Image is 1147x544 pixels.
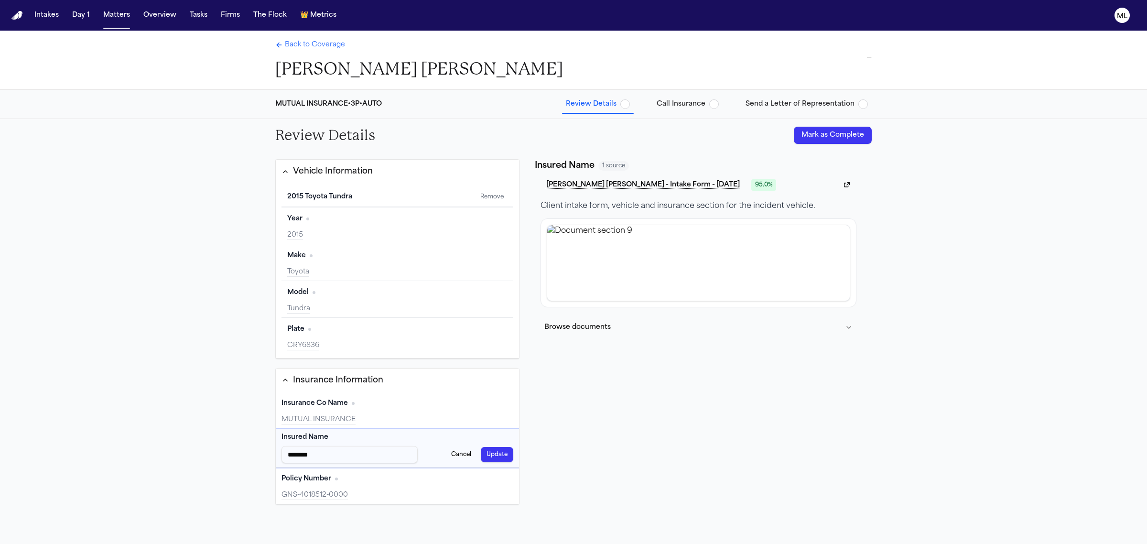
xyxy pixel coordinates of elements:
button: Review Details [562,96,634,113]
span: 95.0 % [751,179,776,191]
div: Vehicle Information [293,165,373,178]
span: Insured Name [281,433,328,442]
div: View document section 9 [547,225,850,301]
button: Matters [99,7,134,24]
button: Tasks [186,7,211,24]
div: GNS-4018512-0000 [281,490,513,500]
div: Insurance Information [293,374,383,387]
button: Insurance Information [276,369,519,392]
div: Policy Number (required) [276,468,519,504]
h1: [PERSON_NAME] [PERSON_NAME] [275,58,563,80]
button: Vehicle Information [276,160,519,184]
button: Overview [140,7,180,24]
div: Tundra [287,304,508,314]
button: Intakes [31,7,63,24]
span: Review Details [566,99,617,109]
button: Mark as Complete [794,127,872,144]
div: Plate (required) [281,318,513,354]
div: Toyota [287,267,508,277]
span: Make [287,251,306,261]
button: Call Insurance [653,96,723,113]
span: No citation [308,328,311,331]
span: 1 source [598,161,629,171]
img: Finch Logo [11,11,23,20]
span: Back to Coverage [285,40,345,50]
span: Plate [287,325,304,334]
button: Open document viewer [837,178,856,192]
span: Year [287,214,303,224]
button: Remove [476,191,508,203]
div: Insured Name (required) [276,429,519,468]
button: Send a Letter of Representation [742,96,872,113]
div: CRY6836 [287,341,508,350]
button: Highlight evidence for 2015 Toyota Tundra [287,192,473,202]
a: Home [11,11,23,20]
a: Back to Coverage [275,40,345,50]
span: Send a Letter of Representation [746,99,855,109]
div: Make (required) [281,244,513,281]
button: Browse documents [541,315,856,340]
span: No citation [310,254,313,257]
img: Document section 9 [547,225,850,301]
div: Insurance Co Name (required) [276,392,519,429]
span: Call Insurance [657,99,705,109]
button: Cancel Insured Name edit [445,447,477,462]
div: Insured Name [535,159,595,173]
div: Year (required) [281,207,513,244]
div: MUTUAL INSURANCE [281,415,513,424]
div: Model (required) [281,281,513,317]
button: The Flock [249,7,291,24]
span: No citation [313,291,315,294]
div: 2015 [287,230,508,240]
button: Update Insured Name [481,447,513,462]
span: Insurance Co Name [281,399,348,408]
div: MUTUAL INSURANCE • 3P • AUTO [275,99,382,109]
button: crownMetrics [296,7,340,24]
div: — [578,52,872,63]
input: Insured Name input [281,446,418,463]
p: Client intake form, vehicle and insurance section for the incident vehicle. [541,199,856,213]
h2: Review Details [275,127,375,144]
button: [PERSON_NAME] [PERSON_NAME] - Intake Form - [DATE] [541,176,746,194]
span: No citation [335,478,338,480]
button: Firms [217,7,244,24]
span: No citation [306,218,309,220]
span: Policy Number [281,474,331,484]
button: Day 1 [68,7,94,24]
span: Model [287,288,309,297]
span: No citation [352,402,355,405]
